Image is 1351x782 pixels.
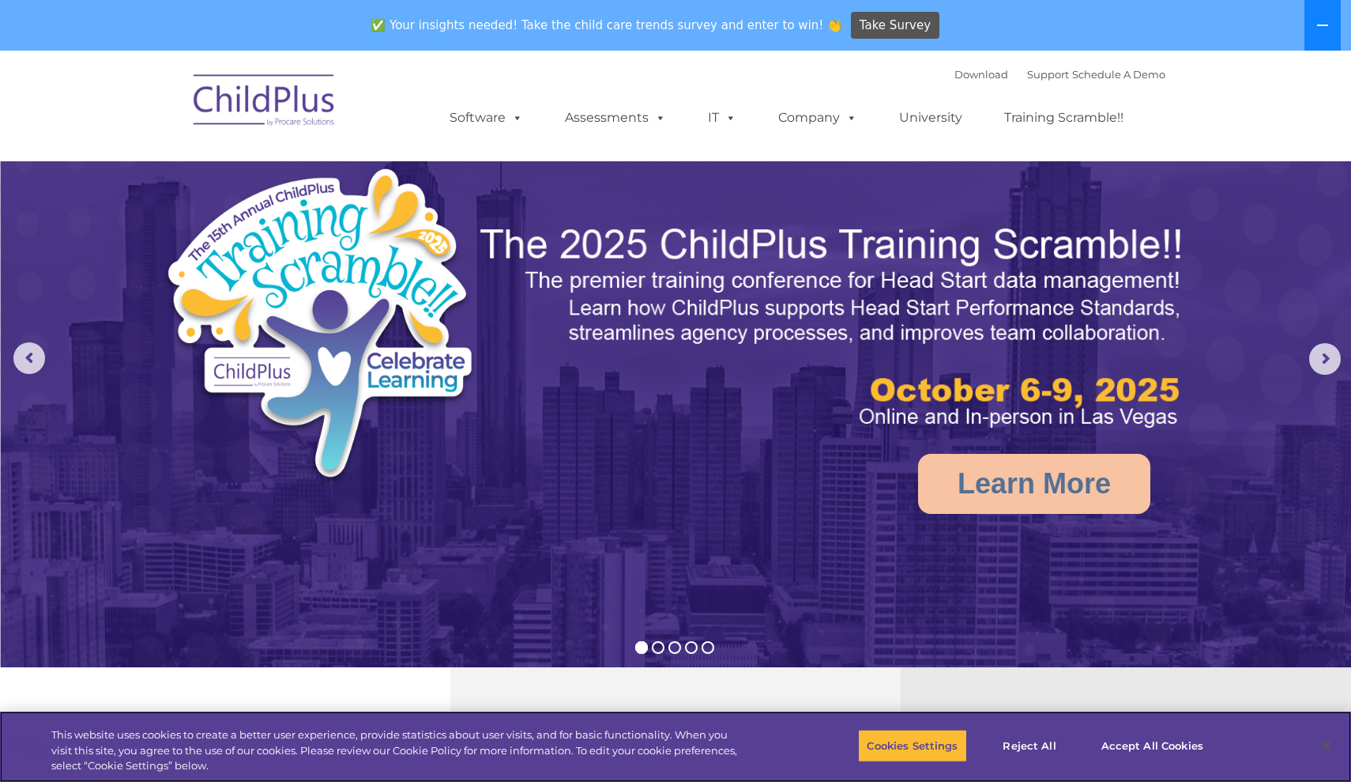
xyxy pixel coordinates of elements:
a: Download [954,68,1008,81]
button: Close [1308,728,1343,763]
a: Take Survey [851,12,940,40]
a: Software [434,102,539,134]
img: ChildPlus by Procare Solutions [186,63,344,142]
span: Phone number [220,169,287,181]
a: Training Scramble!! [988,102,1139,134]
a: Support [1027,68,1069,81]
button: Cookies Settings [858,729,966,762]
a: Company [762,102,873,134]
a: University [883,102,978,134]
a: Learn More [918,454,1150,514]
a: IT [692,102,752,134]
div: This website uses cookies to create a better user experience, provide statistics about user visit... [51,727,743,774]
a: Schedule A Demo [1072,68,1165,81]
span: Last name [220,104,268,116]
font: | [954,68,1165,81]
span: Take Survey [860,12,931,40]
button: Reject All [980,729,1079,762]
span: ✅ Your insights needed! Take the child care trends survey and enter to win! 👏 [365,10,849,41]
a: Assessments [549,102,682,134]
button: Accept All Cookies [1093,729,1212,762]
